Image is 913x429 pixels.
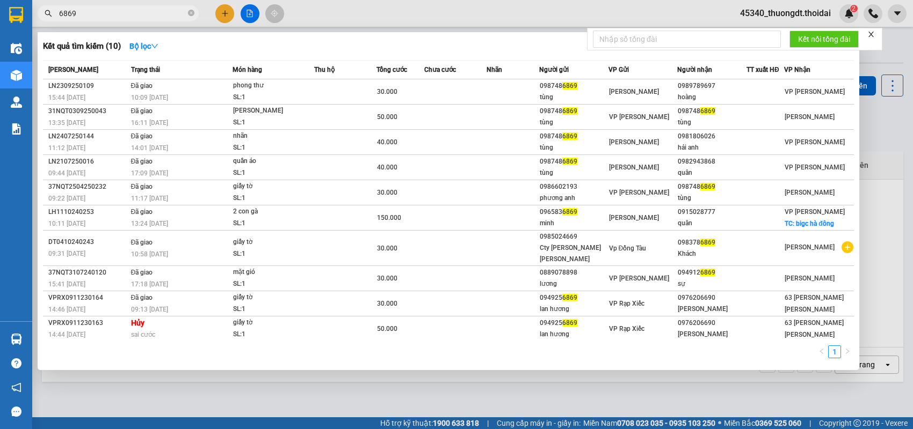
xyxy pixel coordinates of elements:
[377,245,397,252] span: 30.000
[678,156,746,167] div: 0982943868
[233,193,314,204] div: SL: 1
[540,242,608,265] div: Cty [PERSON_NAME] [PERSON_NAME]
[608,66,629,73] span: VP Gửi
[131,250,168,258] span: 10:58 [DATE]
[818,348,825,354] span: left
[540,106,608,117] div: 098748
[540,329,608,340] div: lan hương
[593,31,781,48] input: Nhập số tổng đài
[678,181,746,193] div: 098748
[609,164,659,171] span: [PERSON_NAME]
[131,269,153,276] span: Đã giao
[131,280,168,288] span: 17:18 [DATE]
[747,66,779,73] span: TT xuất HĐ
[815,345,828,358] li: Previous Page
[233,236,314,248] div: giấy tờ
[48,292,128,304] div: VPRX0911230164
[377,275,397,282] span: 30.000
[815,345,828,358] button: left
[233,218,314,230] div: SL: 1
[785,138,845,146] span: VP [PERSON_NAME]
[48,306,85,313] span: 14:46 [DATE]
[540,142,608,153] div: tùng
[785,275,835,282] span: [PERSON_NAME]
[785,164,845,171] span: VP [PERSON_NAME]
[678,142,746,153] div: hải anh
[678,131,746,142] div: 0981806026
[233,80,314,92] div: phong thư
[233,267,314,278] div: mặt gió
[233,66,262,73] span: Món hàng
[562,107,577,115] span: 6869
[131,208,153,216] span: Đã giao
[678,304,746,315] div: [PERSON_NAME]
[424,66,456,73] span: Chưa cước
[11,123,22,135] img: solution-icon
[540,181,608,193] div: 0986602193
[48,80,128,92] div: LN2309250109
[377,300,397,307] span: 30.000
[59,8,186,19] input: Tìm tên, số ĐT hoặc mã đơn
[48,206,128,218] div: LH1110240253
[48,280,85,288] span: 15:41 [DATE]
[540,317,608,329] div: 094925
[188,9,194,19] span: close-circle
[678,292,746,304] div: 0976206690
[48,119,85,127] span: 13:35 [DATE]
[678,237,746,248] div: 098378
[785,319,844,338] span: 63 [PERSON_NAME] [PERSON_NAME]
[233,329,314,341] div: SL: 1
[11,97,22,108] img: warehouse-icon
[540,304,608,315] div: lan hương
[131,119,168,127] span: 16:11 [DATE]
[678,218,746,229] div: quân
[233,117,314,129] div: SL: 1
[540,131,608,142] div: 098748
[131,144,168,152] span: 14:01 [DATE]
[233,142,314,154] div: SL: 1
[377,189,397,196] span: 30.000
[609,245,647,252] span: Vp Đồng Tàu
[121,38,167,55] button: Bộ lọcdown
[233,278,314,290] div: SL: 1
[540,193,608,204] div: phương anh
[609,325,644,332] span: VP Rạp Xiếc
[11,70,22,81] img: warehouse-icon
[841,345,854,358] button: right
[131,94,168,101] span: 10:09 [DATE]
[609,113,669,121] span: VP [PERSON_NAME]
[131,220,168,227] span: 13:24 [DATE]
[678,317,746,329] div: 0976206690
[377,164,397,171] span: 40.000
[562,294,577,301] span: 6869
[48,94,85,101] span: 15:44 [DATE]
[233,130,314,142] div: nhãn
[678,117,746,128] div: tùng
[540,206,608,218] div: 096583
[609,300,644,307] span: VP Rạp Xiếc
[562,132,577,140] span: 6869
[48,169,85,177] span: 09:44 [DATE]
[233,92,314,103] div: SL: 1
[131,195,168,202] span: 11:17 [DATE]
[609,214,659,221] span: [PERSON_NAME]
[678,248,746,260] div: Khách
[540,267,608,278] div: 0889078898
[785,243,835,251] span: [PERSON_NAME]
[377,88,397,95] span: 30.000
[131,132,153,140] span: Đã giao
[131,331,155,338] span: sai cước
[9,7,23,23] img: logo-vxr
[785,189,835,196] span: [PERSON_NAME]
[487,66,502,73] span: Nhãn
[233,292,314,304] div: giấy tờ
[678,167,746,179] div: quân
[540,167,608,179] div: tùng
[11,358,21,368] span: question-circle
[562,319,577,327] span: 6869
[48,66,98,73] span: [PERSON_NAME]
[233,206,314,218] div: 2 con gà
[45,10,52,17] span: search
[48,156,128,167] div: LN2107250016
[540,80,608,92] div: 098748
